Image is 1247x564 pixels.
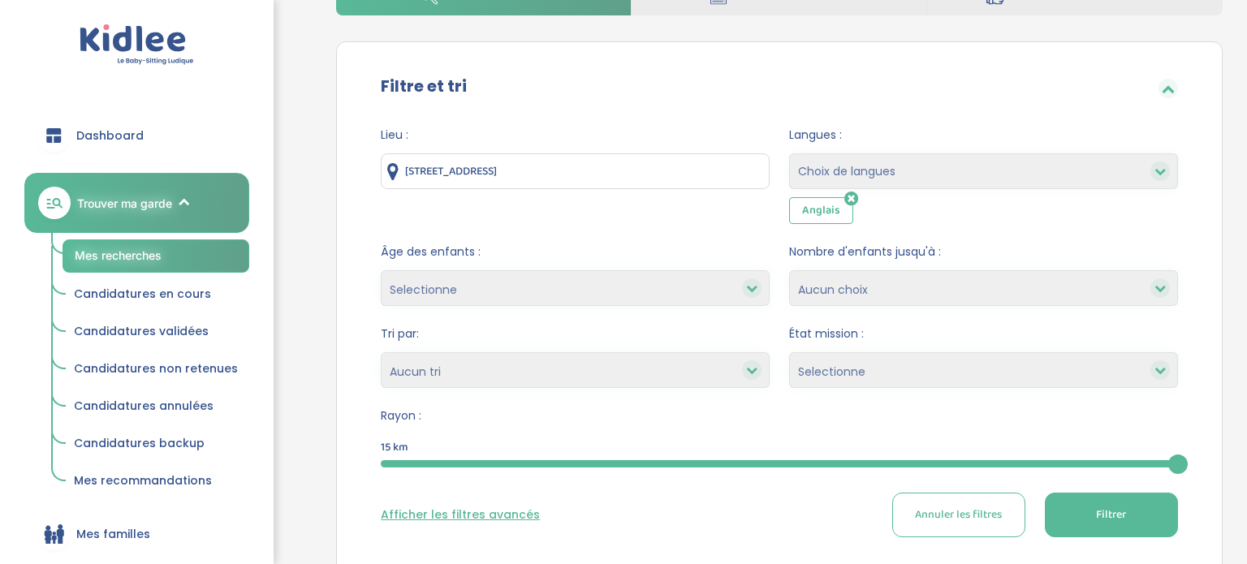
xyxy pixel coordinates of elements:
[75,248,162,262] span: Mes recherches
[892,493,1025,537] button: Annuler les filtres
[381,243,770,260] span: Âge des enfants :
[76,127,144,144] span: Dashboard
[24,505,249,563] a: Mes familles
[381,407,1178,424] span: Rayon :
[63,316,249,347] a: Candidatures validées
[381,153,770,189] input: Ville ou code postale
[74,286,211,302] span: Candidatures en cours
[381,506,540,523] button: Afficher les filtres avancés
[63,239,249,273] a: Mes recherches
[789,127,1178,144] span: Langues :
[63,466,249,497] a: Mes recommandations
[76,526,150,543] span: Mes familles
[74,360,238,377] span: Candidatures non retenues
[63,391,249,422] a: Candidatures annulées
[74,435,205,451] span: Candidatures backup
[915,506,1002,523] span: Annuler les filtres
[63,428,249,459] a: Candidatures backup
[24,173,249,233] a: Trouver ma garde
[63,279,249,310] a: Candidatures en cours
[381,439,408,456] span: 15 km
[77,195,172,212] span: Trouver ma garde
[789,197,853,224] span: Anglais
[74,323,209,339] span: Candidatures validées
[381,127,770,144] span: Lieu :
[789,325,1178,342] span: État mission :
[789,243,1178,260] span: Nombre d'enfants jusqu'à :
[74,398,214,414] span: Candidatures annulées
[74,472,212,489] span: Mes recommandations
[381,74,467,98] label: Filtre et tri
[80,24,194,66] img: logo.svg
[1096,506,1126,523] span: Filtrer
[63,354,249,385] a: Candidatures non retenues
[1045,493,1178,537] button: Filtrer
[381,325,770,342] span: Tri par:
[24,106,249,165] a: Dashboard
